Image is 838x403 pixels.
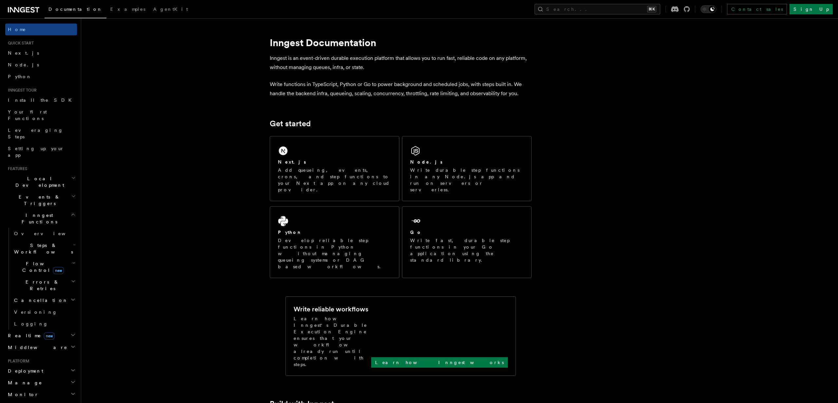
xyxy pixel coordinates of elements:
span: Monitor [5,391,39,398]
a: Contact sales [727,4,787,14]
p: Inngest is an event-driven durable execution platform that allows you to run fast, reliable code ... [270,54,532,72]
a: Next.js [5,47,77,59]
button: Toggle dark mode [701,5,716,13]
span: Middleware [5,344,67,351]
a: Install the SDK [5,94,77,106]
span: Quick start [5,41,34,46]
a: Overview [11,228,77,239]
button: Monitor [5,389,77,400]
a: Logging [11,318,77,330]
p: Add queueing, events, crons, and step functions to your Next app on any cloud provider. [278,167,391,193]
span: Next.js [8,50,39,56]
a: Examples [106,2,149,18]
span: Examples [110,7,145,12]
h1: Inngest Documentation [270,37,532,48]
a: Setting up your app [5,143,77,161]
a: Get started [270,119,311,128]
span: Events & Triggers [5,194,71,207]
span: Home [8,26,26,33]
span: Node.js [8,62,39,67]
span: new [44,332,55,340]
span: Features [5,166,27,171]
kbd: ⌘K [647,6,656,12]
p: Write functions in TypeScript, Python or Go to power background and scheduled jobs, with steps bu... [270,80,532,98]
span: Steps & Workflows [11,242,73,255]
h2: Next.js [278,159,306,165]
h2: Write reliable workflows [294,305,368,314]
span: Overview [14,231,82,236]
span: Deployment [5,368,43,374]
a: Leveraging Steps [5,124,77,143]
button: Events & Triggers [5,191,77,209]
a: Next.jsAdd queueing, events, crons, and step functions to your Next app on any cloud provider. [270,136,399,201]
a: Python [5,71,77,82]
span: Inngest tour [5,88,37,93]
button: Search...⌘K [535,4,660,14]
button: Flow Controlnew [11,258,77,276]
span: Errors & Retries [11,279,71,292]
a: Home [5,24,77,35]
span: new [53,267,64,274]
span: Documentation [48,7,102,12]
span: Install the SDK [8,97,76,103]
button: Manage [5,377,77,389]
span: Manage [5,379,42,386]
button: Deployment [5,365,77,377]
button: Middleware [5,342,77,353]
p: Learn how Inngest works [375,359,504,366]
span: Versioning [14,309,57,315]
a: Your first Functions [5,106,77,124]
a: Learn how Inngest works [371,357,508,368]
button: Errors & Retries [11,276,77,294]
span: AgentKit [153,7,188,12]
a: Sign Up [790,4,833,14]
span: Local Development [5,175,71,188]
h2: Node.js [410,159,443,165]
button: Cancellation [11,294,77,306]
span: Logging [14,321,48,326]
span: Inngest Functions [5,212,71,225]
p: Write fast, durable step functions in your Go application using the standard library. [410,237,523,263]
span: Flow Control [11,260,72,273]
button: Inngest Functions [5,209,77,228]
a: Documentation [45,2,106,18]
div: Inngest Functions [5,228,77,330]
p: Develop reliable step functions in Python without managing queueing systems or DAG based workflows. [278,237,391,270]
a: GoWrite fast, durable step functions in your Go application using the standard library. [402,206,532,278]
h2: Python [278,229,302,236]
span: Platform [5,359,29,364]
span: Realtime [5,332,55,339]
a: Node.js [5,59,77,71]
span: Python [8,74,32,79]
span: Your first Functions [8,109,47,121]
button: Realtimenew [5,330,77,342]
span: Leveraging Steps [8,128,63,139]
a: Versioning [11,306,77,318]
a: Node.jsWrite durable step functions in any Node.js app and run on servers or serverless. [402,136,532,201]
p: Write durable step functions in any Node.js app and run on servers or serverless. [410,167,523,193]
a: PythonDevelop reliable step functions in Python without managing queueing systems or DAG based wo... [270,206,399,278]
button: Local Development [5,173,77,191]
span: Cancellation [11,297,68,304]
p: Learn how Inngest's Durable Execution Engine ensures that your workflow already run until complet... [294,315,371,368]
h2: Go [410,229,422,236]
button: Steps & Workflows [11,239,77,258]
span: Setting up your app [8,146,64,158]
a: AgentKit [149,2,192,18]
